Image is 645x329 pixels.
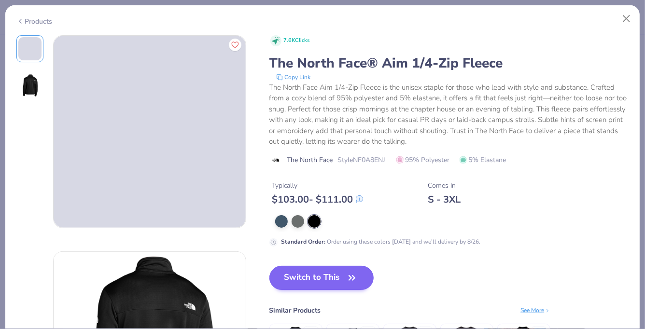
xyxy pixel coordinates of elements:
[16,16,53,27] div: Products
[281,237,481,246] div: Order using these colors [DATE] and we’ll delivery by 8/26.
[229,39,241,51] button: Like
[272,180,363,191] div: Typically
[269,305,321,315] div: Similar Products
[428,180,461,191] div: Comes In
[269,266,374,290] button: Switch to This
[269,54,629,72] div: The North Face® Aim 1/4-Zip Fleece
[287,155,333,165] span: The North Face
[284,37,310,45] span: 7.6K Clicks
[272,193,363,206] div: $ 103.00 - $ 111.00
[396,155,450,165] span: 95% Polyester
[18,74,42,97] img: Back
[428,193,461,206] div: S - 3XL
[338,155,386,165] span: Style NF0A8ENJ
[269,156,282,164] img: brand logo
[269,82,629,147] div: The North Face Aim 1/4-Zip Fleece is the unisex staple for those who lead with style and substanc...
[273,72,314,82] button: copy to clipboard
[617,10,636,28] button: Close
[281,238,326,246] strong: Standard Order :
[460,155,506,165] span: 5% Elastane
[521,306,550,315] div: See More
